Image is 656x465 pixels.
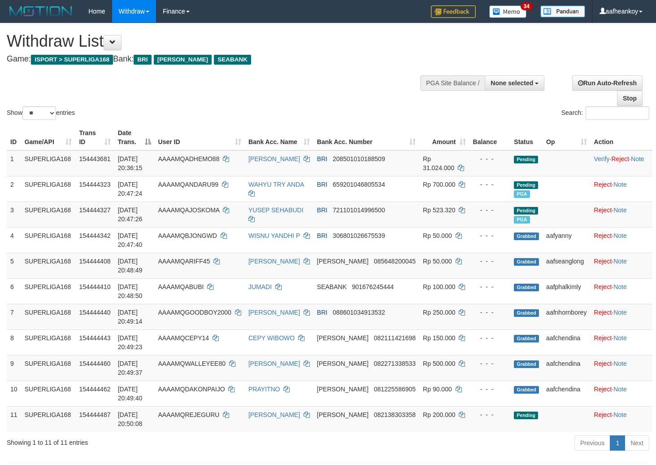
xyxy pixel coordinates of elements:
td: aafchendina [543,355,591,381]
span: Rp 500.000 [423,360,455,367]
a: Note [613,181,627,188]
span: [DATE] 20:49:40 [118,386,143,402]
span: [DATE] 20:36:15 [118,155,143,171]
a: [PERSON_NAME] [248,309,300,316]
td: 3 [7,202,21,227]
span: Rp 100.000 [423,283,455,290]
div: - - - [473,385,507,394]
span: Rp 31.024.000 [423,155,454,171]
td: aafphalkimly [543,278,591,304]
div: - - - [473,359,507,368]
span: Copy 088601034913532 to clipboard [333,309,385,316]
span: Copy 721101014996500 to clipboard [333,206,385,214]
span: 154444342 [79,232,110,239]
td: 1 [7,150,21,176]
span: ISPORT > SUPERLIGA168 [31,55,113,65]
img: MOTION_logo.png [7,4,75,18]
span: Copy 306801026675539 to clipboard [333,232,385,239]
th: Status [510,125,543,150]
td: 9 [7,355,21,381]
span: [DATE] 20:50:08 [118,411,143,427]
th: User ID: activate to sort column ascending [155,125,245,150]
span: [DATE] 20:47:40 [118,232,143,248]
span: AAAAMQGOODBOY2000 [158,309,231,316]
span: Rp 90.000 [423,386,452,393]
td: SUPERLIGA168 [21,202,76,227]
td: · · [591,150,652,176]
td: aafnhornborey [543,304,591,329]
td: · [591,381,652,406]
img: Feedback.jpg [431,5,476,18]
a: CEPY WIBOWO [248,334,295,342]
span: Rp 50.000 [423,258,452,265]
td: 2 [7,176,21,202]
div: - - - [473,410,507,419]
a: PRAYITNO [248,386,280,393]
span: AAAAMQWALLEYEE80 [158,360,226,367]
span: AAAAMQBJONGWD [158,232,217,239]
a: Verify [594,155,610,162]
button: None selected [485,75,544,91]
td: 11 [7,406,21,432]
img: panduan.png [540,5,585,18]
span: BRI [317,232,327,239]
span: 154444460 [79,360,110,367]
span: Grabbed [514,284,539,291]
td: SUPERLIGA168 [21,253,76,278]
td: · [591,406,652,432]
span: Rp 523.320 [423,206,455,214]
span: Marked by aafsengchandara [514,190,530,198]
a: Note [613,206,627,214]
span: BRI [317,309,327,316]
th: Date Trans.: activate to sort column descending [114,125,155,150]
span: [PERSON_NAME] [317,411,369,418]
h1: Withdraw List [7,32,428,50]
img: Button%20Memo.svg [489,5,527,18]
td: 4 [7,227,21,253]
th: ID [7,125,21,150]
span: [DATE] 20:49:37 [118,360,143,376]
span: AAAAMQAJOSKOMA [158,206,220,214]
span: AAAAMQREJEGURU [158,411,220,418]
td: · [591,329,652,355]
span: Grabbed [514,360,539,368]
span: [DATE] 20:49:23 [118,334,143,351]
a: Note [613,334,627,342]
a: Reject [594,360,612,367]
span: BRI [317,155,327,162]
span: 154444462 [79,386,110,393]
td: aafseanglong [543,253,591,278]
span: [PERSON_NAME] [154,55,212,65]
span: [PERSON_NAME] [317,258,369,265]
td: SUPERLIGA168 [21,406,76,432]
span: Grabbed [514,232,539,240]
span: Pending [514,412,538,419]
span: Rp 50.000 [423,232,452,239]
span: Grabbed [514,386,539,394]
div: - - - [473,308,507,317]
a: Reject [594,181,612,188]
td: 8 [7,329,21,355]
span: BRI [317,206,327,214]
div: PGA Site Balance / [420,75,485,91]
a: [PERSON_NAME] [248,360,300,367]
th: Op: activate to sort column ascending [543,125,591,150]
span: [PERSON_NAME] [317,386,369,393]
a: Reject [594,232,612,239]
span: AAAAMQARIFF45 [158,258,210,265]
td: SUPERLIGA168 [21,176,76,202]
div: - - - [473,180,507,189]
a: Reject [594,386,612,393]
span: Copy 082271338533 to clipboard [374,360,416,367]
span: SEABANK [214,55,251,65]
td: aafyanny [543,227,591,253]
a: [PERSON_NAME] [248,258,300,265]
span: AAAAMQDAKONPAIJO [158,386,225,393]
a: [PERSON_NAME] [248,411,300,418]
span: 154444323 [79,181,110,188]
a: Note [613,360,627,367]
td: aafchendina [543,381,591,406]
th: Action [591,125,652,150]
span: Rp 150.000 [423,334,455,342]
label: Show entries [7,106,75,120]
